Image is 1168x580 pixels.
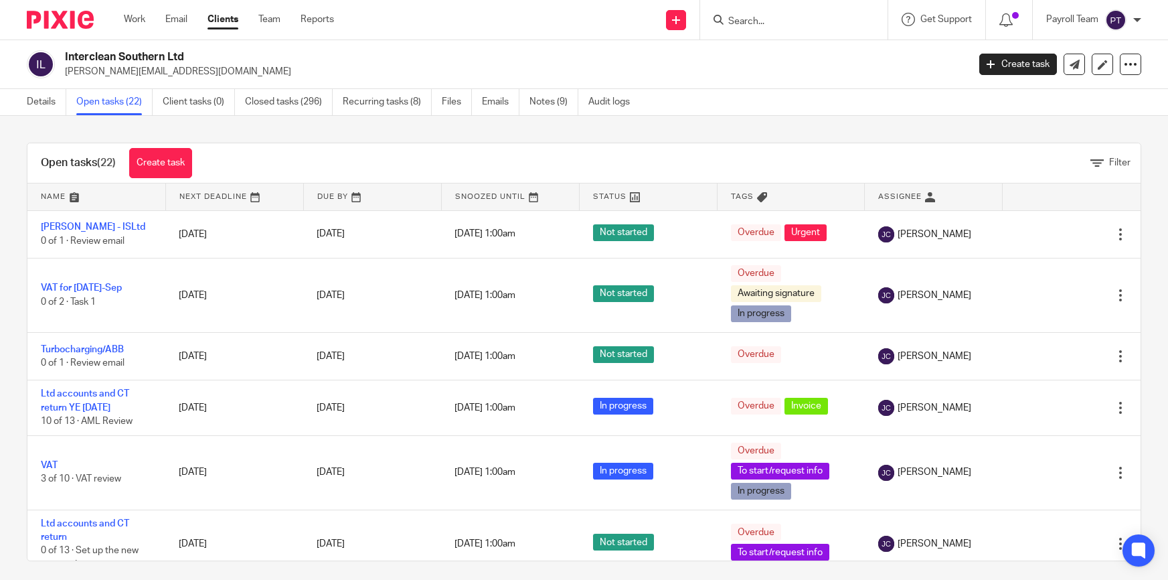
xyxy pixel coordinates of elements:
span: In progress [593,463,653,480]
span: 3 of 10 · VAT review [41,475,121,484]
span: 0 of 2 · Task 1 [41,297,96,307]
a: Turbocharging/ABB [41,345,124,354]
span: Get Support [920,15,972,24]
span: [DATE] [317,291,345,300]
span: [DATE] 1:00am [454,230,515,239]
img: svg%3E [1105,9,1127,31]
a: Email [165,13,187,26]
span: Overdue [731,224,781,241]
span: To start/request info [731,544,829,561]
span: 0 of 13 · Set up the new year end [41,546,139,569]
span: [DATE] 1:00am [454,539,515,549]
a: Open tasks (22) [76,89,153,115]
a: VAT for [DATE]-Sep [41,283,122,293]
img: svg%3E [878,348,894,364]
td: [DATE] [165,435,303,510]
td: [DATE] [165,258,303,332]
span: Snoozed Until [455,193,525,200]
img: svg%3E [878,226,894,242]
span: 0 of 1 · Review email [41,358,124,368]
span: [PERSON_NAME] [898,401,971,415]
span: [PERSON_NAME] [898,465,971,479]
a: VAT [41,461,58,470]
span: Invoice [784,398,828,415]
img: Pixie [27,11,94,29]
img: svg%3E [878,465,894,481]
a: Files [442,89,472,115]
span: [DATE] [317,230,345,239]
span: Not started [593,285,654,302]
td: [DATE] [165,510,303,579]
span: [PERSON_NAME] [898,228,971,241]
span: Overdue [731,265,781,282]
span: Status [593,193,627,200]
img: svg%3E [27,50,55,78]
span: Overdue [731,398,781,415]
td: [DATE] [165,380,303,435]
a: Details [27,89,66,115]
span: [PERSON_NAME] [898,350,971,363]
span: [DATE] [317,352,345,361]
p: [PERSON_NAME][EMAIL_ADDRESS][DOMAIN_NAME] [65,65,959,78]
a: Ltd accounts and CT return YE [DATE] [41,389,129,412]
a: Clients [207,13,238,26]
a: Create task [129,148,192,178]
span: [PERSON_NAME] [898,289,971,302]
a: Client tasks (0) [163,89,235,115]
img: svg%3E [878,536,894,552]
a: Recurring tasks (8) [343,89,432,115]
span: [DATE] 1:00am [454,352,515,361]
span: [PERSON_NAME] [898,537,971,551]
td: [DATE] [165,210,303,258]
td: [DATE] [165,332,303,380]
span: 0 of 1 · Review email [41,236,124,246]
a: Reports [301,13,334,26]
span: 10 of 13 · AML Review [41,417,133,426]
span: Not started [593,534,654,551]
a: Work [124,13,145,26]
span: Filter [1109,158,1131,167]
span: [DATE] [317,539,345,549]
span: [DATE] [317,403,345,413]
a: Ltd accounts and CT return [41,519,129,542]
p: Payroll Team [1046,13,1098,26]
span: Overdue [731,524,781,540]
span: In progress [593,398,653,415]
a: Create task [979,54,1057,75]
a: [PERSON_NAME] - ISLtd [41,222,145,232]
span: Urgent [784,224,827,241]
span: Tags [731,193,754,200]
span: [DATE] 1:00am [454,468,515,478]
span: To start/request info [731,463,829,480]
a: Closed tasks (296) [245,89,333,115]
span: [DATE] 1:00am [454,291,515,300]
a: Emails [482,89,519,115]
span: Not started [593,224,654,241]
span: Overdue [731,346,781,363]
a: Team [258,13,280,26]
span: [DATE] [317,467,345,477]
a: Notes (9) [529,89,578,115]
span: Not started [593,346,654,363]
span: [DATE] 1:00am [454,403,515,413]
h2: Interclean Southern Ltd [65,50,780,64]
img: svg%3E [878,400,894,416]
a: Audit logs [588,89,640,115]
span: (22) [97,157,116,168]
span: Awaiting signature [731,285,821,302]
h1: Open tasks [41,156,116,170]
span: In progress [731,305,791,322]
span: Overdue [731,443,781,459]
img: svg%3E [878,287,894,303]
input: Search [727,16,847,28]
span: In progress [731,483,791,500]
